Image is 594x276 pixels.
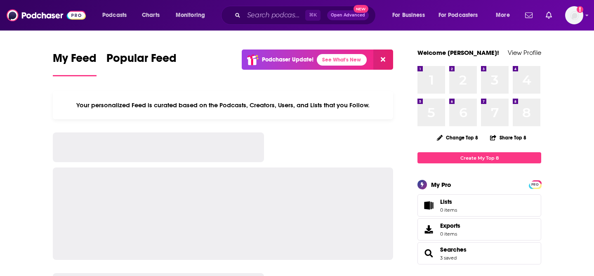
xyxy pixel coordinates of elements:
a: Welcome [PERSON_NAME]! [417,49,499,57]
span: New [354,5,368,13]
p: Podchaser Update! [262,56,313,63]
span: Exports [440,222,460,229]
span: For Podcasters [438,9,478,21]
span: Exports [420,224,437,235]
span: PRO [530,182,540,188]
div: Search podcasts, credits, & more... [229,6,384,25]
a: Popular Feed [106,51,177,76]
span: ⌘ K [305,10,321,21]
a: Create My Top 8 [417,152,541,163]
a: My Feed [53,51,97,76]
span: Popular Feed [106,51,177,70]
img: Podchaser - Follow, Share and Rate Podcasts [7,7,86,23]
svg: Add a profile image [577,6,583,13]
span: Lists [420,200,437,211]
span: Monitoring [176,9,205,21]
a: 3 saved [440,255,457,261]
a: Searches [420,248,437,259]
span: Charts [142,9,160,21]
button: Show profile menu [565,6,583,24]
button: open menu [170,9,216,22]
button: open menu [97,9,137,22]
a: PRO [530,181,540,187]
div: My Pro [431,181,451,189]
div: Your personalized Feed is curated based on the Podcasts, Creators, Users, and Lists that you Follow. [53,91,393,119]
button: open menu [387,9,435,22]
a: Charts [137,9,165,22]
img: User Profile [565,6,583,24]
a: View Profile [508,49,541,57]
button: Change Top 8 [432,132,483,143]
span: Open Advanced [331,13,365,17]
span: Searches [417,242,541,264]
a: Show notifications dropdown [522,8,536,22]
button: open menu [433,9,490,22]
span: 0 items [440,207,457,213]
a: Exports [417,218,541,241]
span: For Business [392,9,425,21]
span: More [496,9,510,21]
button: open menu [490,9,520,22]
span: Lists [440,198,452,205]
a: Searches [440,246,467,253]
button: Open AdvancedNew [327,10,369,20]
span: Podcasts [102,9,127,21]
a: Show notifications dropdown [542,8,555,22]
span: Lists [440,198,457,205]
span: 0 items [440,231,460,237]
a: Lists [417,194,541,217]
a: See What's New [317,54,367,66]
input: Search podcasts, credits, & more... [244,9,305,22]
button: Share Top 8 [490,130,527,146]
span: Logged in as sophiak [565,6,583,24]
span: My Feed [53,51,97,70]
